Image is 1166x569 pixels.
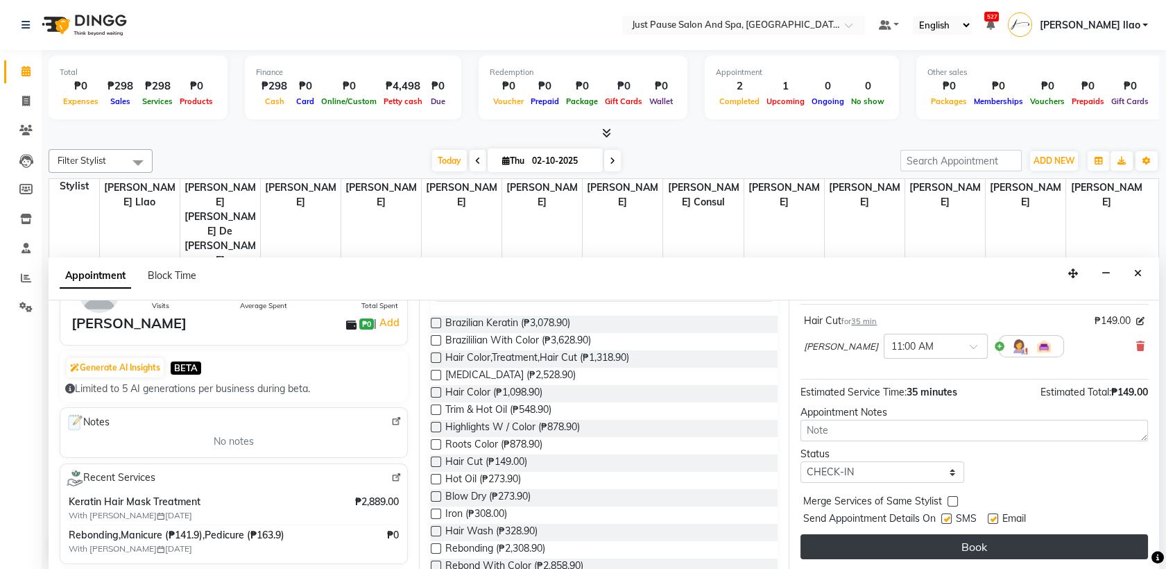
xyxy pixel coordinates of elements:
[984,12,999,22] span: 527
[848,78,888,94] div: 0
[427,96,449,106] span: Due
[293,78,318,94] div: ₱0
[445,350,629,368] span: Hair Color,Treatment,Hair Cut (₱1,318.90)
[825,179,904,211] span: [PERSON_NAME]
[527,96,563,106] span: Prepaid
[646,96,676,106] span: Wallet
[490,96,527,106] span: Voucher
[380,78,426,94] div: ₱4,498
[102,78,139,94] div: ₱298
[601,78,646,94] div: ₱0
[49,179,99,194] div: Stylist
[445,455,527,472] span: Hair Cut (₱149.00)
[1111,386,1148,398] span: ₱149.00
[986,19,994,31] a: 527
[907,386,957,398] span: 35 minutes
[1034,155,1074,166] span: ADD NEW
[139,96,176,106] span: Services
[445,507,507,524] span: Iron (₱308.00)
[35,6,130,44] img: logo
[69,495,316,509] span: Keratin Hair Mask Treatment
[180,179,260,269] span: [PERSON_NAME] [PERSON_NAME] De [PERSON_NAME]
[905,179,985,211] span: [PERSON_NAME]
[445,402,551,420] span: Trim & Hot Oil (₱548.90)
[171,362,201,375] span: BETA
[956,511,977,529] span: SMS
[527,78,563,94] div: ₱0
[422,179,501,211] span: [PERSON_NAME]
[803,511,936,529] span: Send Appointment Details On
[256,78,293,94] div: ₱298
[1030,151,1078,171] button: ADD NEW
[69,543,242,555] span: With [PERSON_NAME] [DATE]
[100,179,180,211] span: [PERSON_NAME] llao
[1108,78,1152,94] div: ₱0
[563,96,601,106] span: Package
[1128,263,1148,284] button: Close
[69,509,242,522] span: With [PERSON_NAME] [DATE]
[490,67,676,78] div: Redemption
[744,179,824,211] span: [PERSON_NAME]
[1136,317,1144,325] i: Edit price
[841,316,877,326] small: for
[1027,78,1068,94] div: ₱0
[107,96,134,106] span: Sales
[65,382,402,396] div: Limited to 5 AI generations per business during beta.
[445,437,542,455] span: Roots Color (₱878.90)
[374,314,401,331] span: |
[60,96,102,106] span: Expenses
[445,541,545,559] span: Rebonding (₱2,308.90)
[800,386,907,398] span: Estimated Service Time:
[387,528,399,543] span: ₱0
[69,528,316,543] span: Rebonding,Manicure (₱141.9),Pedicure (₱163.9)
[851,316,877,326] span: 35 min
[490,78,527,94] div: ₱0
[1095,314,1131,328] span: ₱149.00
[445,472,521,489] span: Hot Oil (₱273.90)
[1036,338,1052,355] img: Interior.png
[318,78,380,94] div: ₱0
[583,179,662,211] span: [PERSON_NAME]
[804,340,878,354] span: [PERSON_NAME]
[432,150,467,171] span: Today
[808,96,848,106] span: Ongoing
[716,67,888,78] div: Appointment
[60,78,102,94] div: ₱0
[848,96,888,106] span: No show
[380,96,426,106] span: Petty cash
[502,179,582,211] span: [PERSON_NAME]
[66,470,155,486] span: Recent Services
[445,524,538,541] span: Hair Wash (₱328.90)
[359,319,374,330] span: ₱0
[763,96,808,106] span: Upcoming
[71,313,187,334] div: [PERSON_NAME]
[293,96,318,106] span: Card
[67,358,164,377] button: Generate AI Insights
[1011,338,1027,355] img: Hairdresser.png
[355,495,399,509] span: ₱2,889.00
[176,78,216,94] div: ₱0
[66,414,110,432] span: Notes
[763,78,808,94] div: 1
[60,264,131,289] span: Appointment
[176,96,216,106] span: Products
[139,78,176,94] div: ₱298
[1068,78,1108,94] div: ₱0
[716,78,763,94] div: 2
[808,78,848,94] div: 0
[970,96,1027,106] span: Memberships
[986,179,1065,211] span: [PERSON_NAME]
[646,78,676,94] div: ₱0
[377,314,401,331] a: Add
[1068,96,1108,106] span: Prepaids
[800,534,1148,559] button: Book
[1002,511,1026,529] span: Email
[256,67,450,78] div: Finance
[445,489,531,507] span: Blow Dry (₱273.90)
[927,78,970,94] div: ₱0
[716,96,763,106] span: Completed
[318,96,380,106] span: Online/Custom
[1066,179,1147,211] span: [PERSON_NAME]
[445,385,542,402] span: Hair Color (₱1,098.90)
[445,368,576,385] span: [MEDICAL_DATA] (₱2,528.90)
